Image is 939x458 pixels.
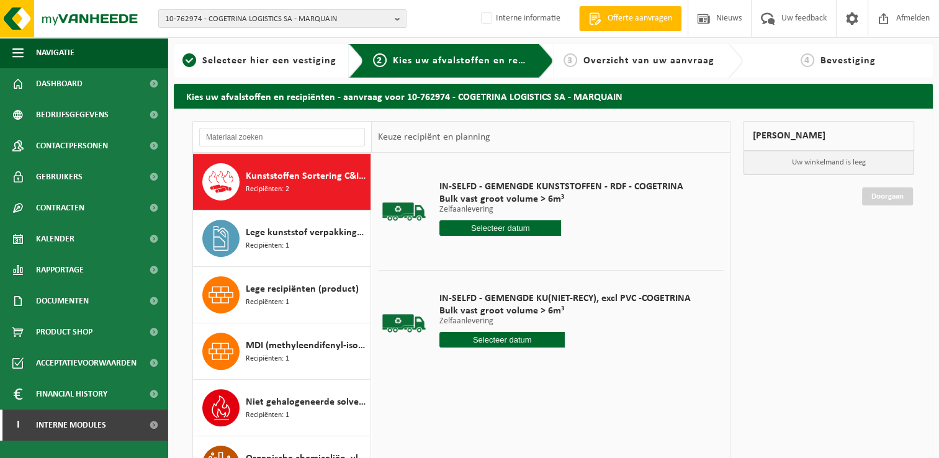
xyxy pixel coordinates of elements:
label: Interne informatie [478,9,560,28]
div: [PERSON_NAME] [743,121,914,151]
span: Recipiënten: 2 [246,184,289,195]
button: Niet gehalogeneerde solventen - hoogcalorisch in kleinverpakking Recipiënten: 1 [193,380,371,436]
span: Recipiënten: 1 [246,353,289,365]
span: Kies uw afvalstoffen en recipiënten [393,56,564,66]
input: Selecteer datum [439,220,562,236]
a: 1Selecteer hier een vestiging [180,53,339,68]
div: Keuze recipiënt en planning [372,122,496,153]
span: Bevestiging [820,56,876,66]
a: Offerte aanvragen [579,6,681,31]
span: MDI (methyleendifenyl-isocyanaat) in kleinverpakking [246,338,367,353]
p: Zelfaanlevering [439,205,683,214]
button: Lege recipiënten (product) Recipiënten: 1 [193,267,371,323]
span: Lege kunststof verpakkingen van gevaarlijke stoffen [246,225,367,240]
span: Offerte aanvragen [604,12,675,25]
button: MDI (methyleendifenyl-isocyanaat) in kleinverpakking Recipiënten: 1 [193,323,371,380]
input: Selecteer datum [439,332,565,348]
span: Bedrijfsgegevens [36,99,109,130]
span: Documenten [36,285,89,317]
span: Recipiënten: 1 [246,297,289,308]
button: Kunststoffen Sortering C&I (CR) Recipiënten: 2 [193,154,371,210]
span: Bulk vast groot volume > 6m³ [439,305,691,317]
span: Acceptatievoorwaarden [36,348,137,379]
span: Overzicht van uw aanvraag [583,56,714,66]
span: Financial History [36,379,107,410]
span: IN-SELFD - GEMENGDE KUNSTSTOFFEN - RDF - COGETRINA [439,181,683,193]
span: I [12,410,24,441]
span: Bulk vast groot volume > 6m³ [439,193,683,205]
span: Lege recipiënten (product) [246,282,359,297]
button: Lege kunststof verpakkingen van gevaarlijke stoffen Recipiënten: 1 [193,210,371,267]
span: 2 [373,53,387,67]
button: 10-762974 - COGETRINA LOGISTICS SA - MARQUAIN [158,9,407,28]
span: Rapportage [36,254,84,285]
span: Product Shop [36,317,92,348]
span: 1 [182,53,196,67]
span: Contactpersonen [36,130,108,161]
p: Zelfaanlevering [439,317,691,326]
span: IN-SELFD - GEMENGDE KU(NIET-RECY), excl PVC -COGETRINA [439,292,691,305]
span: Gebruikers [36,161,83,192]
span: Navigatie [36,37,74,68]
span: Kunststoffen Sortering C&I (CR) [246,169,367,184]
span: Niet gehalogeneerde solventen - hoogcalorisch in kleinverpakking [246,395,367,410]
span: 10-762974 - COGETRINA LOGISTICS SA - MARQUAIN [165,10,390,29]
span: Dashboard [36,68,83,99]
a: Doorgaan [862,187,913,205]
input: Materiaal zoeken [199,128,365,146]
span: Recipiënten: 1 [246,410,289,421]
span: Kalender [36,223,74,254]
span: Interne modules [36,410,106,441]
span: 3 [564,53,577,67]
span: 4 [801,53,814,67]
h2: Kies uw afvalstoffen en recipiënten - aanvraag voor 10-762974 - COGETRINA LOGISTICS SA - MARQUAIN [174,84,933,108]
span: Contracten [36,192,84,223]
span: Selecteer hier een vestiging [202,56,336,66]
span: Recipiënten: 1 [246,240,289,252]
p: Uw winkelmand is leeg [744,151,914,174]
